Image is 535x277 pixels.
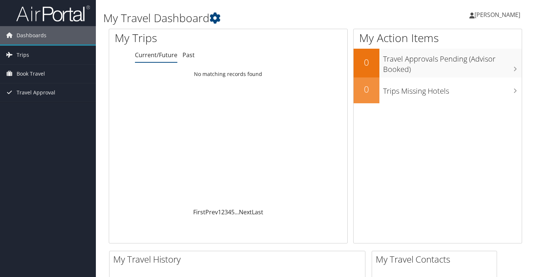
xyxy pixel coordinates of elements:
[225,208,228,216] a: 3
[475,11,520,19] span: [PERSON_NAME]
[231,208,235,216] a: 5
[239,208,252,216] a: Next
[193,208,205,216] a: First
[354,77,522,103] a: 0Trips Missing Hotels
[383,50,522,75] h3: Travel Approvals Pending (Advisor Booked)
[354,56,379,69] h2: 0
[354,49,522,77] a: 0Travel Approvals Pending (Advisor Booked)
[354,83,379,96] h2: 0
[135,51,177,59] a: Current/Future
[469,4,528,26] a: [PERSON_NAME]
[113,253,365,266] h2: My Travel History
[354,30,522,46] h1: My Action Items
[183,51,195,59] a: Past
[221,208,225,216] a: 2
[252,208,263,216] a: Last
[17,83,55,102] span: Travel Approval
[218,208,221,216] a: 1
[17,26,46,45] span: Dashboards
[115,30,243,46] h1: My Trips
[16,5,90,22] img: airportal-logo.png
[17,46,29,64] span: Trips
[376,253,497,266] h2: My Travel Contacts
[383,82,522,96] h3: Trips Missing Hotels
[17,65,45,83] span: Book Travel
[235,208,239,216] span: …
[109,67,347,81] td: No matching records found
[228,208,231,216] a: 4
[205,208,218,216] a: Prev
[103,10,386,26] h1: My Travel Dashboard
